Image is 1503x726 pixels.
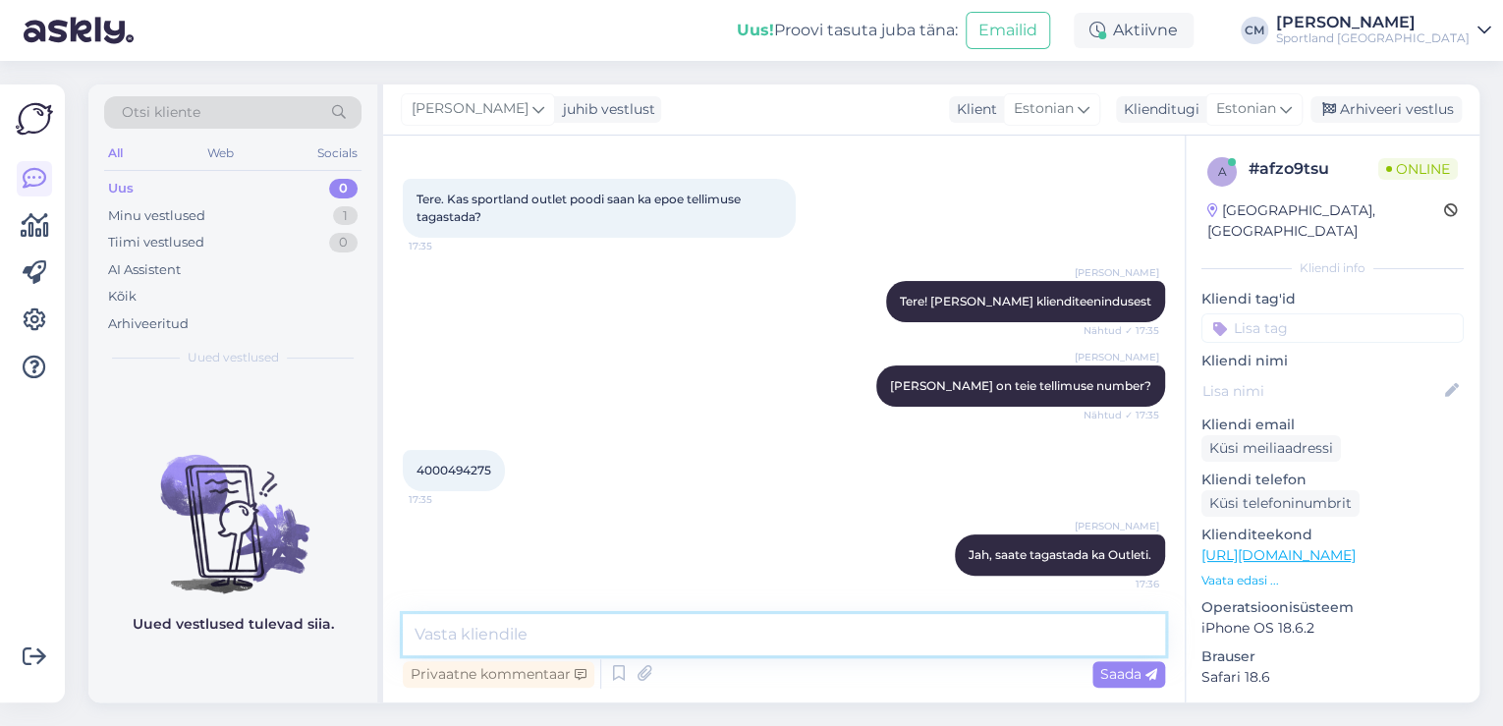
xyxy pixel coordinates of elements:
a: [URL][DOMAIN_NAME] [1201,546,1356,564]
div: CM [1241,17,1268,44]
div: Proovi tasuta juba täna: [737,19,958,42]
img: Askly Logo [16,100,53,138]
div: Kliendi info [1201,259,1464,277]
input: Lisa nimi [1202,380,1441,402]
div: Aktiivne [1074,13,1194,48]
input: Lisa tag [1201,313,1464,343]
div: Tiimi vestlused [108,233,204,252]
span: [PERSON_NAME] on teie tellimuse number? [890,378,1151,393]
p: Kliendi tag'id [1201,289,1464,309]
div: Küsi telefoninumbrit [1201,490,1360,517]
span: Tere. Kas sportland outlet poodi saan ka epoe tellimuse tagastada? [417,192,744,224]
div: 0 [329,233,358,252]
div: [GEOGRAPHIC_DATA], [GEOGRAPHIC_DATA] [1207,200,1444,242]
span: Uued vestlused [188,349,279,366]
div: Klient [949,99,997,120]
img: No chats [88,419,377,596]
span: [PERSON_NAME] [1075,519,1159,533]
p: Kliendi email [1201,415,1464,435]
div: Klienditugi [1116,99,1199,120]
p: Brauser [1201,646,1464,667]
p: Safari 18.6 [1201,667,1464,688]
span: a [1218,164,1227,179]
div: Uus [108,179,134,198]
span: 17:35 [409,492,482,507]
div: Küsi meiliaadressi [1201,435,1341,462]
span: Tere! [PERSON_NAME] klienditeenindusest [900,294,1151,308]
span: [PERSON_NAME] [1075,350,1159,364]
div: All [104,140,127,166]
div: 0 [329,179,358,198]
div: Minu vestlused [108,206,205,226]
div: # afzo9tsu [1249,157,1378,181]
div: Kõik [108,287,137,307]
div: AI Assistent [108,260,181,280]
span: Nähtud ✓ 17:35 [1084,323,1159,338]
span: 4000494275 [417,463,491,477]
span: [PERSON_NAME] [412,98,529,120]
b: Uus! [737,21,774,39]
div: juhib vestlust [555,99,655,120]
span: [PERSON_NAME] [1075,265,1159,280]
div: Arhiveeritud [108,314,189,334]
span: 17:35 [409,239,482,253]
p: Operatsioonisüsteem [1201,597,1464,618]
div: Arhiveeri vestlus [1310,96,1462,123]
span: Otsi kliente [122,102,200,123]
span: 17:36 [1085,577,1159,591]
span: Nähtud ✓ 17:35 [1084,408,1159,422]
div: 1 [333,206,358,226]
p: Kliendi nimi [1201,351,1464,371]
p: Vaata edasi ... [1201,572,1464,589]
div: [PERSON_NAME] [1276,15,1470,30]
div: Socials [313,140,362,166]
a: [PERSON_NAME]Sportland [GEOGRAPHIC_DATA] [1276,15,1491,46]
p: iPhone OS 18.6.2 [1201,618,1464,639]
span: Jah, saate tagastada ka Outleti. [969,547,1151,562]
span: Online [1378,158,1458,180]
p: Uued vestlused tulevad siia. [133,614,334,635]
p: Klienditeekond [1201,525,1464,545]
p: Kliendi telefon [1201,470,1464,490]
span: Estonian [1014,98,1074,120]
div: Privaatne kommentaar [403,661,594,688]
span: Saada [1100,665,1157,683]
span: Estonian [1216,98,1276,120]
div: Sportland [GEOGRAPHIC_DATA] [1276,30,1470,46]
div: Web [203,140,238,166]
button: Emailid [966,12,1050,49]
